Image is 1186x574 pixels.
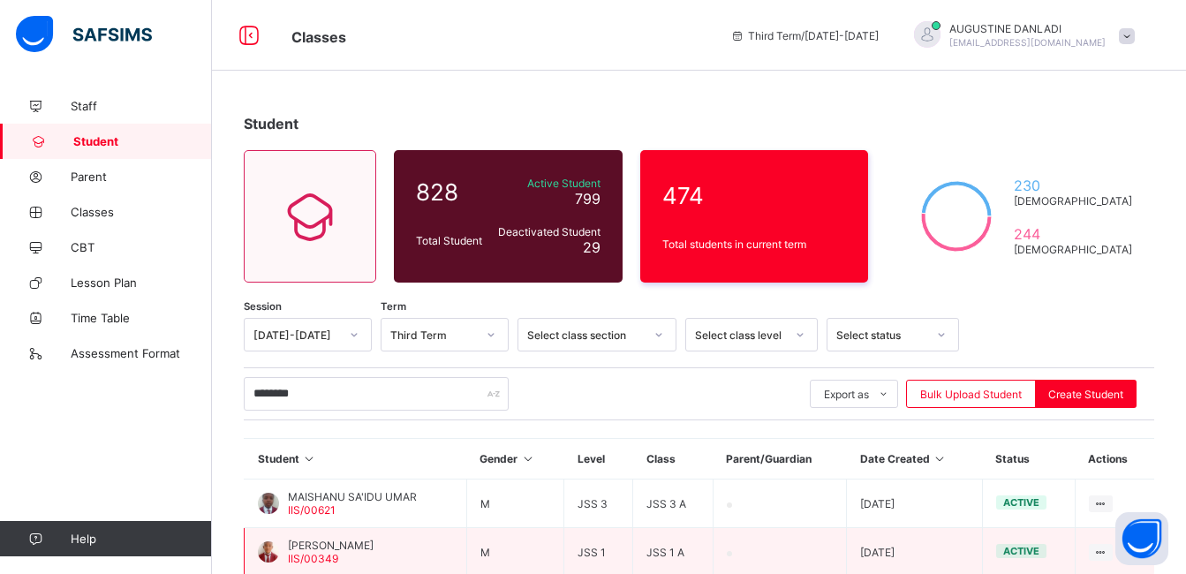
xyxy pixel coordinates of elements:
[1003,496,1039,509] span: active
[288,490,417,503] span: MAISHANU SA'IDU UMAR
[288,552,338,565] span: IIS/00349
[390,329,476,342] div: Third Term
[16,16,152,53] img: safsims
[1115,512,1168,565] button: Open asap
[695,329,785,342] div: Select class level
[982,439,1075,480] th: Status
[245,439,467,480] th: Student
[633,480,714,528] td: JSS 3 A
[244,115,298,132] span: Student
[713,439,847,480] th: Parent/Guardian
[381,300,406,313] span: Term
[564,480,633,528] td: JSS 3
[71,346,212,360] span: Assessment Format
[1014,177,1132,194] span: 230
[466,480,564,528] td: M
[73,134,212,148] span: Student
[847,480,983,528] td: [DATE]
[1014,225,1132,243] span: 244
[896,21,1144,50] div: AUGUSTINEDANLADI
[71,99,212,113] span: Staff
[583,238,601,256] span: 29
[71,170,212,184] span: Parent
[1014,194,1132,208] span: [DEMOGRAPHIC_DATA]
[71,532,211,546] span: Help
[847,439,983,480] th: Date Created
[949,37,1106,48] span: [EMAIL_ADDRESS][DOMAIN_NAME]
[527,329,644,342] div: Select class section
[291,28,346,46] span: Classes
[920,388,1022,401] span: Bulk Upload Student
[730,29,879,42] span: session/term information
[253,329,339,342] div: [DATE]-[DATE]
[71,240,212,254] span: CBT
[1075,439,1154,480] th: Actions
[1048,388,1123,401] span: Create Student
[575,190,601,208] span: 799
[71,311,212,325] span: Time Table
[824,388,869,401] span: Export as
[71,276,212,290] span: Lesson Plan
[633,439,714,480] th: Class
[416,178,487,206] span: 828
[302,452,317,465] i: Sort in Ascending Order
[495,225,601,238] span: Deactivated Student
[288,503,336,517] span: IIS/00621
[662,238,847,251] span: Total students in current term
[412,230,491,252] div: Total Student
[564,439,633,480] th: Level
[933,452,948,465] i: Sort in Ascending Order
[836,329,926,342] div: Select status
[949,22,1106,35] span: AUGUSTINE DANLADI
[1014,243,1132,256] span: [DEMOGRAPHIC_DATA]
[71,205,212,219] span: Classes
[662,182,847,209] span: 474
[288,539,374,552] span: [PERSON_NAME]
[466,439,564,480] th: Gender
[1003,545,1039,557] span: active
[520,452,535,465] i: Sort in Ascending Order
[244,300,282,313] span: Session
[495,177,601,190] span: Active Student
